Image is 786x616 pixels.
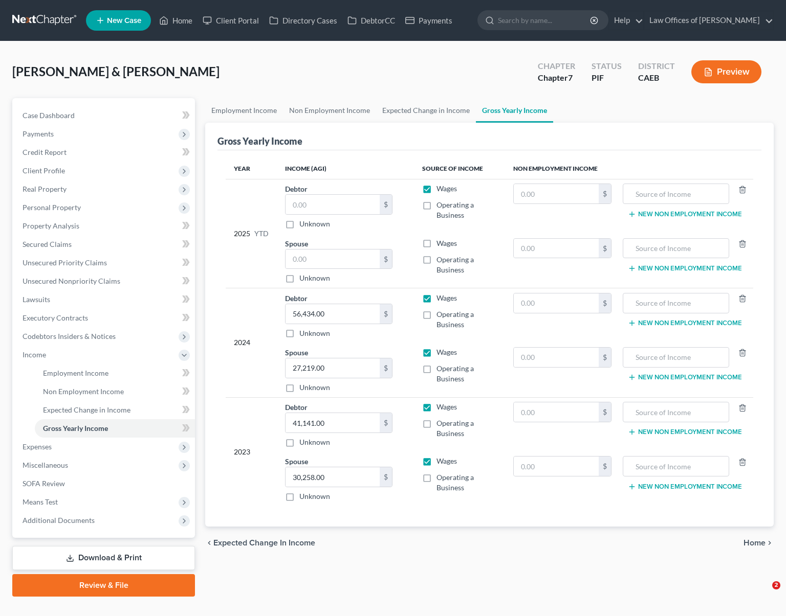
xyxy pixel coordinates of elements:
input: 0.00 [286,467,380,487]
span: 2 [772,581,780,589]
span: Operating a Business [436,364,474,383]
iframe: Intercom live chat [751,581,776,606]
span: Case Dashboard [23,111,75,120]
input: 0.00 [286,358,380,378]
span: 7 [568,73,573,82]
span: Wages [436,184,457,193]
span: Operating a Business [436,473,474,492]
label: Spouse [285,456,308,467]
span: Expected Change in Income [43,405,130,414]
label: Unknown [299,328,330,338]
i: chevron_left [205,539,213,547]
a: Client Portal [198,11,264,30]
div: $ [380,195,392,214]
span: Expenses [23,442,52,451]
span: Means Test [23,497,58,506]
a: Employment Income [205,98,283,123]
button: chevron_left Expected Change in Income [205,539,315,547]
th: Year [226,158,277,179]
span: Employment Income [43,369,108,377]
label: Unknown [299,273,330,283]
th: Income (AGI) [277,158,414,179]
div: $ [599,348,611,367]
div: Status [592,60,622,72]
a: Property Analysis [14,217,195,235]
div: $ [599,293,611,313]
label: Unknown [299,382,330,393]
button: Home chevron_right [744,539,774,547]
span: Codebtors Insiders & Notices [23,332,116,340]
input: 0.00 [514,348,599,367]
span: Gross Yearly Income [43,424,108,432]
input: 0.00 [514,457,599,476]
a: Non Employment Income [35,382,195,401]
div: $ [380,413,392,432]
input: 0.00 [286,304,380,324]
span: SOFA Review [23,479,65,488]
a: Secured Claims [14,235,195,254]
a: Home [154,11,198,30]
span: YTD [254,229,269,239]
input: Source of Income [628,239,723,258]
span: Wages [436,348,457,356]
span: Miscellaneous [23,461,68,469]
a: Help [609,11,643,30]
div: 2023 [234,402,269,501]
a: Download & Print [12,546,195,570]
div: $ [599,402,611,422]
span: Operating a Business [436,419,474,438]
span: Unsecured Priority Claims [23,258,107,267]
span: Client Profile [23,166,65,175]
a: Unsecured Priority Claims [14,254,195,272]
input: 0.00 [286,413,380,432]
span: Personal Property [23,203,81,212]
span: Property Analysis [23,221,79,230]
input: 0.00 [514,293,599,313]
div: $ [380,249,392,269]
th: Source of Income [414,158,505,179]
span: Non Employment Income [43,387,124,396]
th: Non Employment Income [505,158,753,179]
button: New Non Employment Income [628,264,742,272]
input: Source of Income [628,184,723,203]
input: 0.00 [514,402,599,422]
div: $ [599,184,611,203]
a: Law Offices of [PERSON_NAME] [644,11,773,30]
span: Credit Report [23,148,67,156]
span: Income [23,350,46,359]
i: chevron_right [766,539,774,547]
div: Chapter [538,60,575,72]
span: Operating a Business [436,310,474,329]
a: Unsecured Nonpriority Claims [14,272,195,290]
span: Operating a Business [436,200,474,219]
a: Expected Change in Income [376,98,476,123]
div: $ [599,239,611,258]
a: Review & File [12,574,195,597]
input: 0.00 [514,239,599,258]
span: Wages [436,239,457,247]
div: $ [599,457,611,476]
label: Unknown [299,219,330,229]
a: Non Employment Income [283,98,376,123]
span: Home [744,539,766,547]
a: Employment Income [35,364,195,382]
span: Lawsuits [23,295,50,304]
label: Debtor [285,184,308,194]
div: 2025 [234,184,269,283]
input: 0.00 [514,184,599,203]
input: 0.00 [286,249,380,269]
span: Additional Documents [23,516,95,524]
button: Preview [691,60,761,83]
span: Wages [436,293,457,302]
a: Directory Cases [264,11,342,30]
input: Source of Income [628,348,723,367]
div: $ [380,304,392,324]
span: Operating a Business [436,255,474,274]
span: Expected Change in Income [213,539,315,547]
div: $ [380,467,392,487]
span: Secured Claims [23,240,72,248]
button: New Non Employment Income [628,319,742,327]
a: Gross Yearly Income [35,419,195,438]
input: 0.00 [286,195,380,214]
a: Credit Report [14,143,195,162]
